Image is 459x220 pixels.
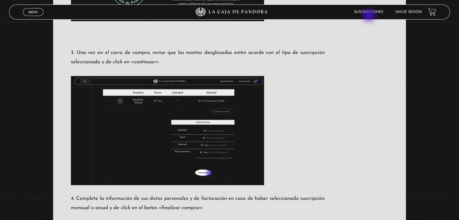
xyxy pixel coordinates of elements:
[71,48,325,67] p: 3. Una vez en el carro de compra, revise que los montos desglosados estén acorde con el tipo de s...
[71,194,325,212] p: 4. Complete la información de sus datos personales y de facturación en caso de haber seleccionado...
[395,10,422,14] a: Inicie sesión
[428,8,436,16] a: View your shopping cart
[354,10,383,14] a: Suscripciones
[28,10,38,14] span: Menu
[26,15,40,19] span: Cerrar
